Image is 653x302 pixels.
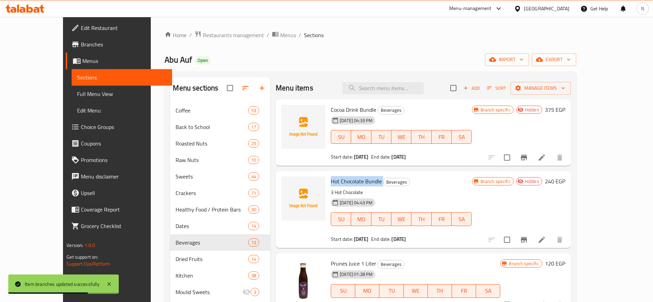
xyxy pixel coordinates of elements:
[522,178,542,185] span: Hidden
[176,271,248,280] span: Kitchen
[248,156,259,164] div: items
[248,172,259,181] div: items
[66,185,172,201] a: Upsell
[66,259,110,268] a: Support.OpsPlatform
[414,214,429,224] span: TH
[248,205,259,214] div: items
[394,214,409,224] span: WE
[545,259,565,268] h6: 120 EGP
[331,235,353,244] span: Start date:
[354,152,368,161] b: [DATE]
[267,31,269,39] li: /
[176,288,242,296] span: Moulid Sweets
[176,189,248,197] div: Crackers
[354,132,368,142] span: MO
[165,31,187,39] a: Home
[358,286,377,296] span: MO
[248,123,259,131] div: items
[510,82,571,95] button: Manage items
[173,83,218,93] h2: Menu sections
[280,31,296,39] span: Menus
[446,81,461,95] span: Select section
[66,135,172,152] a: Coupons
[72,102,172,119] a: Edit Menu
[81,222,167,230] span: Grocery Checklist
[452,130,472,144] button: SA
[66,218,172,234] a: Grocery Checklist
[81,205,167,214] span: Coverage Report
[383,178,410,186] span: Beverages
[195,57,211,63] span: Open
[170,267,270,284] div: Kitchen38
[77,90,167,98] span: Full Menu View
[455,286,473,296] span: FR
[337,271,375,278] span: [DATE] 01:28 PM
[551,231,568,248] button: delete
[170,135,270,152] div: Roasted Nuts25
[72,69,172,86] a: Sections
[170,251,270,267] div: Dried Fruits14
[537,55,571,64] span: export
[331,188,472,197] p: 3 Hot Chocolate
[81,189,167,197] span: Upsell
[391,152,406,161] b: [DATE]
[331,152,353,161] span: Start date:
[371,235,390,244] span: End date:
[251,289,259,295] span: 3
[176,205,248,214] span: Healthy Food / Protein Bars
[237,80,254,96] span: Sort sections
[500,150,514,165] span: Select to update
[351,212,371,226] button: MO
[251,288,259,296] div: items
[371,152,390,161] span: End date:
[516,231,532,248] button: Branch-specific-item
[176,156,248,164] span: Raw Nuts
[77,106,167,115] span: Edit Menu
[276,83,313,93] h2: Menu items
[176,172,248,181] span: Sweets
[176,222,248,230] span: Dates
[165,31,576,40] nav: breadcrumb
[506,260,541,267] span: Branch specific
[304,31,324,39] span: Sections
[545,176,565,186] h6: 240 EGP
[248,271,259,280] div: items
[165,52,192,67] span: Abu Auf
[281,176,325,220] img: Hot Chocolate Bundle
[77,73,167,82] span: Sections
[538,236,546,244] a: Edit menu item
[66,152,172,168] a: Promotions
[411,130,431,144] button: TH
[374,132,389,142] span: TU
[66,241,83,250] span: Version:
[176,123,248,131] span: Back to School
[378,260,404,268] span: Beverages
[331,212,351,226] button: SU
[434,132,449,142] span: FR
[331,284,355,298] button: SU
[249,190,259,196] span: 71
[249,223,259,229] span: 14
[354,214,368,224] span: MO
[524,5,569,12] div: [GEOGRAPHIC_DATA]
[516,84,565,93] span: Manage items
[355,284,379,298] button: MO
[249,140,259,147] span: 25
[66,168,172,185] a: Menu disclaimer
[414,132,429,142] span: TH
[249,124,259,130] span: 17
[538,153,546,162] a: Edit menu item
[249,107,259,114] span: 53
[25,280,99,288] div: Item branches updated successfully
[485,83,508,94] button: Sort
[66,119,172,135] a: Choice Groups
[404,284,428,298] button: WE
[81,123,167,131] span: Choice Groups
[461,83,483,94] span: Add item
[176,238,248,247] span: Beverages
